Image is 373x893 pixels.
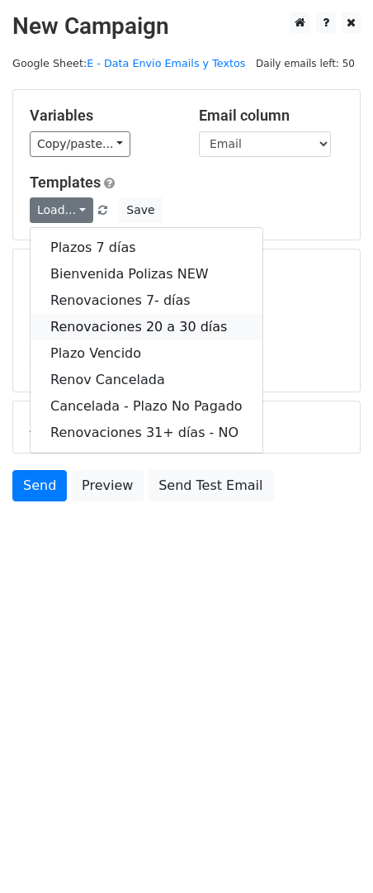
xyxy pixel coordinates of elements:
[71,470,144,501] a: Preview
[12,57,245,69] small: Google Sheet:
[119,197,162,223] button: Save
[12,470,67,501] a: Send
[31,261,262,287] a: Bienvenida Polizas NEW
[30,197,93,223] a: Load...
[290,814,373,893] iframe: Chat Widget
[30,173,101,191] a: Templates
[31,314,262,340] a: Renovaciones 20 a 30 días
[30,131,130,157] a: Copy/paste...
[250,55,361,73] span: Daily emails left: 50
[31,367,262,393] a: Renov Cancelada
[31,393,262,420] a: Cancelada - Plazo No Pagado
[12,12,361,40] h2: New Campaign
[31,340,262,367] a: Plazo Vencido
[199,107,343,125] h5: Email column
[31,420,262,446] a: Renovaciones 31+ días - NO
[31,287,262,314] a: Renovaciones 7- días
[148,470,273,501] a: Send Test Email
[30,107,174,125] h5: Variables
[87,57,245,69] a: E - Data Envio Emails y Textos
[250,57,361,69] a: Daily emails left: 50
[31,235,262,261] a: Plazos 7 días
